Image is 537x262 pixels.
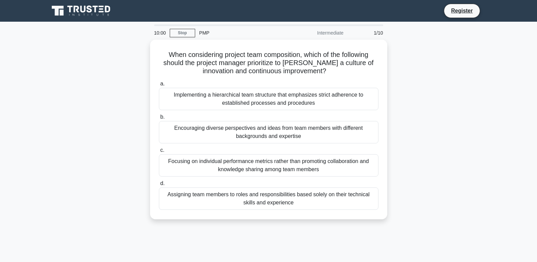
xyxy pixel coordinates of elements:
[447,6,477,15] a: Register
[160,180,165,186] span: d.
[348,26,387,40] div: 1/10
[159,121,378,143] div: Encouraging diverse perspectives and ideas from team members with different backgrounds and exper...
[150,26,170,40] div: 10:00
[195,26,288,40] div: PMP
[159,187,378,210] div: Assigning team members to roles and responsibilities based solely on their technical skills and e...
[170,29,195,37] a: Stop
[160,147,164,153] span: c.
[159,154,378,177] div: Focusing on individual performance metrics rather than promoting collaboration and knowledge shar...
[288,26,348,40] div: Intermediate
[160,81,165,86] span: a.
[160,114,165,120] span: b.
[159,88,378,110] div: Implementing a hierarchical team structure that emphasizes strict adherence to established proces...
[158,51,379,76] h5: When considering project team composition, which of the following should the project manager prio...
